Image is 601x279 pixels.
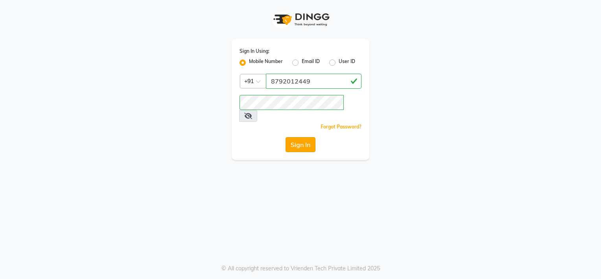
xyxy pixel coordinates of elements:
[266,74,361,89] input: Username
[240,48,269,55] label: Sign In Using:
[249,58,283,67] label: Mobile Number
[286,137,315,152] button: Sign In
[321,124,361,130] a: Forgot Password?
[269,8,332,31] img: logo1.svg
[302,58,320,67] label: Email ID
[339,58,355,67] label: User ID
[240,95,344,110] input: Username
